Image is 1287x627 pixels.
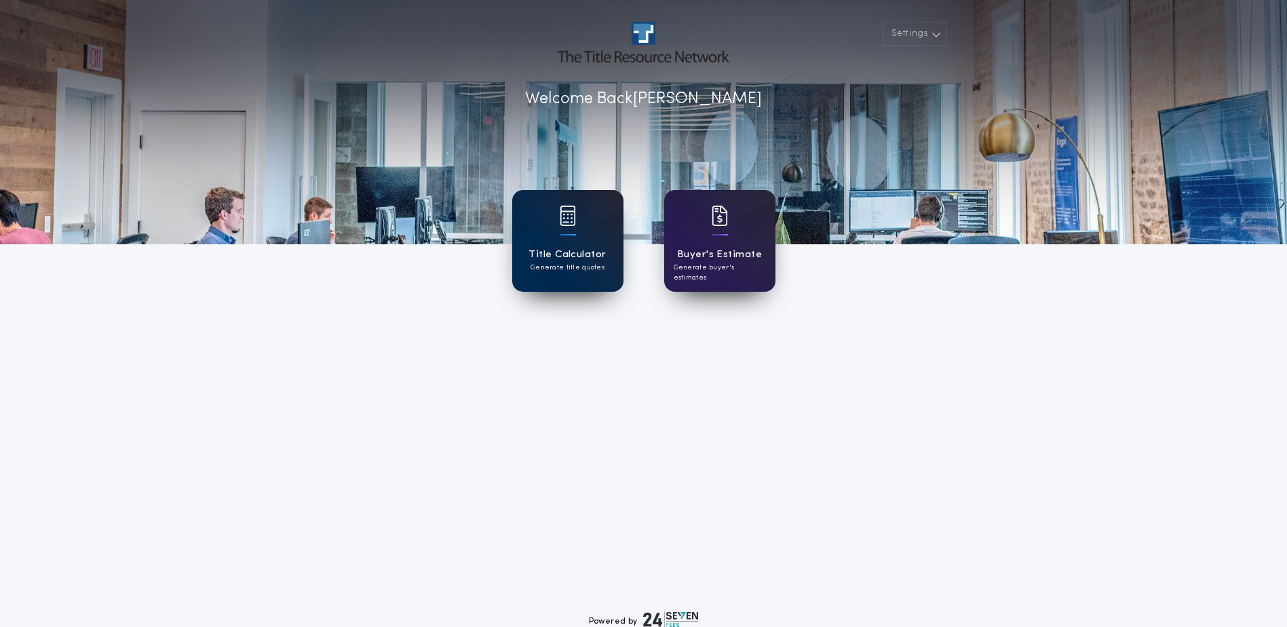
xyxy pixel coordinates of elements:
h1: Title Calculator [529,247,606,263]
p: Welcome Back [PERSON_NAME] [525,87,762,111]
p: Generate title quotes [531,263,604,273]
a: card iconTitle CalculatorGenerate title quotes [512,190,623,292]
button: Settings [883,22,946,46]
img: card icon [712,206,728,226]
img: card icon [560,206,576,226]
p: Generate buyer's estimates [674,263,766,283]
img: account-logo [558,22,729,62]
a: card iconBuyer's EstimateGenerate buyer's estimates [664,190,775,292]
h1: Buyer's Estimate [677,247,762,263]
